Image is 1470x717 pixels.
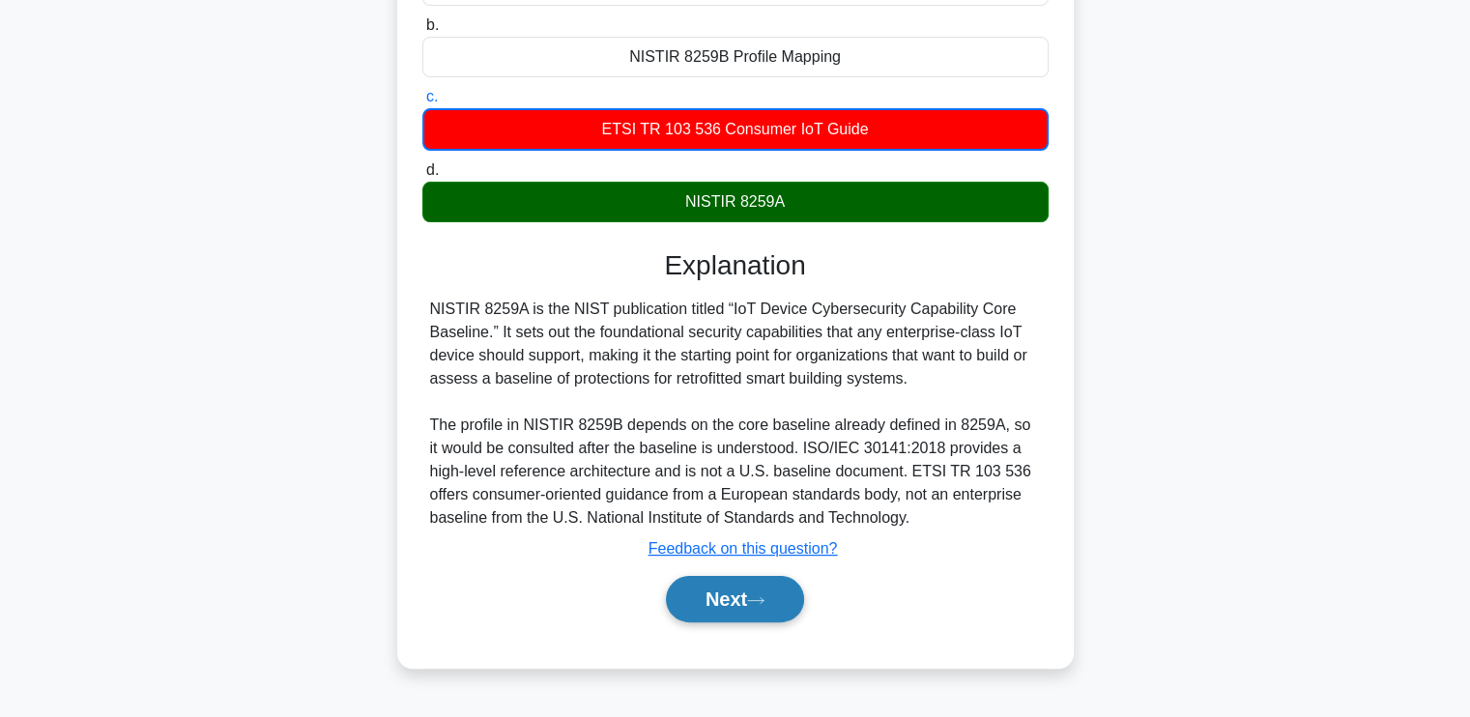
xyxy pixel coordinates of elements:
[422,37,1049,77] div: NISTIR 8259B Profile Mapping
[422,182,1049,222] div: NISTIR 8259A
[434,249,1037,282] h3: Explanation
[426,88,438,104] span: c.
[666,576,804,622] button: Next
[430,298,1041,530] div: NISTIR 8259A is the NIST publication titled “IoT Device Cybersecurity Capability Core Baseline.” ...
[426,161,439,178] span: d.
[422,108,1049,151] div: ETSI TR 103 536 Consumer IoT Guide
[426,16,439,33] span: b.
[649,540,838,557] a: Feedback on this question?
